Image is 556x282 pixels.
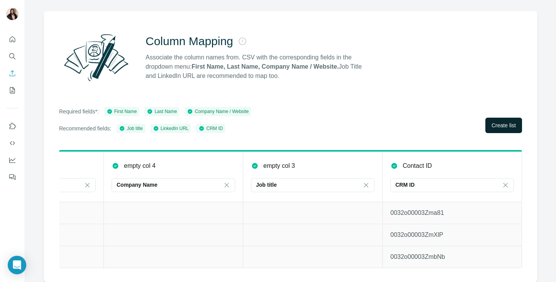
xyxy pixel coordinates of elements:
[153,125,189,132] div: LinkedIn URL
[6,153,19,167] button: Dashboard
[390,208,514,218] p: 0032o00003Zma81
[6,32,19,46] button: Quick start
[6,136,19,150] button: Use Surfe API
[390,252,514,262] p: 0032o00003ZmbNb
[119,125,142,132] div: Job title
[8,256,26,274] div: Open Intercom Messenger
[59,125,111,132] p: Recommended fields:
[146,53,369,81] p: Associate the column names from. CSV with the corresponding fields in the dropdown menu: Job Titl...
[256,181,277,189] p: Job title
[59,108,99,115] p: Required fields*:
[198,125,223,132] div: CRM ID
[59,30,133,85] img: Surfe Illustration - Column Mapping
[6,66,19,80] button: Enrich CSV
[107,108,137,115] div: First Name
[390,230,514,240] p: 0032o00003ZmXlP
[6,83,19,97] button: My lists
[117,181,158,189] p: Company Name
[6,8,19,20] img: Avatar
[263,161,295,171] p: empty col 3
[124,161,156,171] p: empty col 4
[403,161,432,171] p: Contact ID
[6,170,19,184] button: Feedback
[187,108,249,115] div: Company Name / Website
[146,34,233,48] h2: Column Mapping
[6,119,19,133] button: Use Surfe on LinkedIn
[192,63,339,70] strong: First Name, Last Name, Company Name / Website.
[147,108,177,115] div: Last Name
[6,49,19,63] button: Search
[492,122,516,129] span: Create list
[395,181,415,189] p: CRM ID
[485,118,522,133] button: Create list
